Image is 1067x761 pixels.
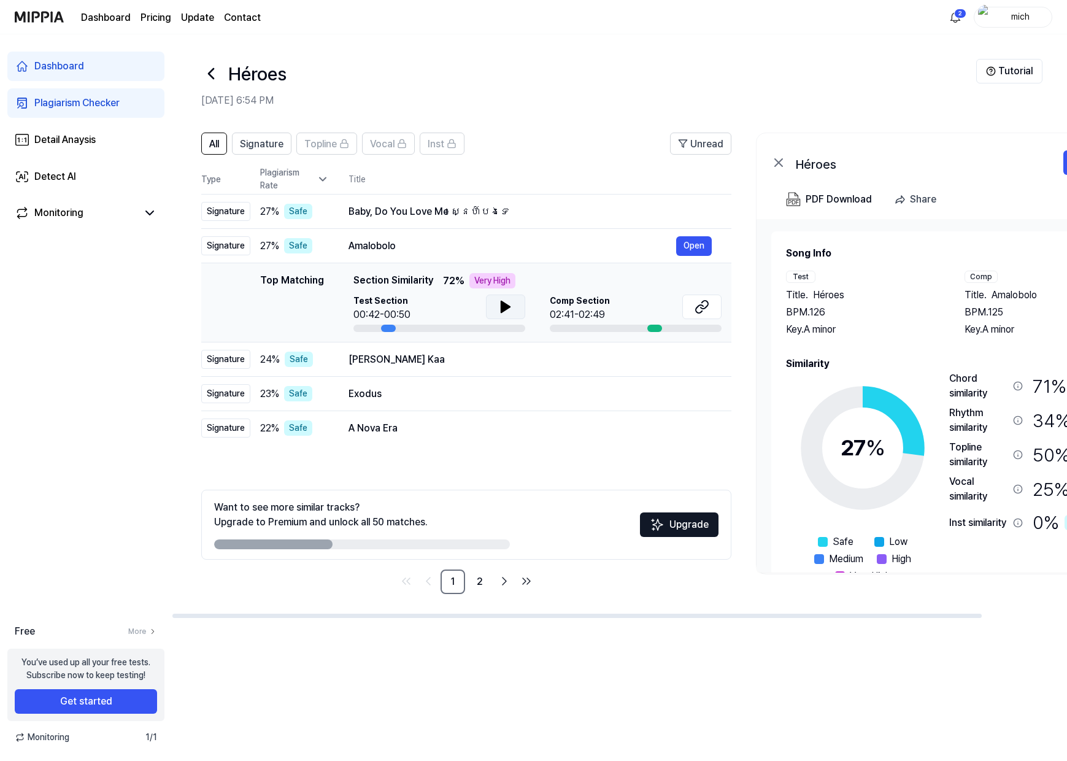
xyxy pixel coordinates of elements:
[214,500,428,530] div: Want to see more similar tracks? Upgrade to Premium and unlock all 50 matches.
[796,155,1041,170] div: Héroes
[418,571,438,591] a: Go to previous page
[34,96,120,110] div: Plagiarism Checker
[181,10,214,25] a: Update
[201,570,731,594] nav: pagination
[784,187,874,212] button: PDF Download
[209,137,219,152] span: All
[550,307,610,322] div: 02:41-02:49
[15,689,157,714] button: Get started
[690,137,723,152] span: Unread
[284,386,312,401] div: Safe
[949,516,1008,530] div: Inst similarity
[296,133,357,155] button: Topline
[284,204,312,219] div: Safe
[34,206,83,220] div: Monitoring
[396,571,416,591] a: Go to first page
[260,166,329,192] div: Plagiarism Rate
[260,421,279,436] span: 22 %
[201,164,250,195] th: Type
[15,731,69,744] span: Monitoring
[850,569,891,584] span: Very High
[949,406,1008,435] div: Rhythm similarity
[428,137,444,152] span: Inst
[640,523,718,535] a: SparklesUpgrade
[640,512,718,537] button: Upgrade
[201,133,227,155] button: All
[349,421,712,436] div: A Nova Era
[349,164,731,194] th: Title
[145,731,157,744] span: 1 / 1
[954,9,966,18] div: 2
[128,626,157,637] a: More
[201,93,976,108] h2: [DATE] 6:54 PM
[284,420,312,436] div: Safe
[349,204,712,219] div: Baby, Do You Love Me ស្នេហ៍បងទេ
[992,288,1037,303] span: Amalobolo
[201,419,250,438] div: Signature
[833,535,853,549] span: Safe
[285,352,313,367] div: Safe
[228,60,287,88] h1: Héroes
[349,352,712,367] div: [PERSON_NAME] Kaa
[349,387,712,401] div: Exodus
[15,206,137,220] a: Monitoring
[949,440,1008,469] div: Topline similarity
[786,305,940,320] div: BPM. 126
[550,295,610,307] span: Comp Section
[949,474,1008,504] div: Vocal similarity
[786,322,940,337] div: Key. A minor
[260,204,279,219] span: 27 %
[443,274,464,288] span: 72 %
[986,66,996,76] img: Help
[201,236,250,255] div: Signature
[948,10,963,25] img: 알림
[946,7,965,27] button: 알림2
[7,88,164,118] a: Plagiarism Checker
[353,295,410,307] span: Test Section
[866,435,885,461] span: %
[974,7,1052,28] button: profilemich
[15,624,35,639] span: Free
[353,307,410,322] div: 00:42-00:50
[81,10,131,25] a: Dashboard
[224,10,261,25] a: Contact
[978,5,993,29] img: profile
[468,570,492,594] a: 2
[260,239,279,253] span: 27 %
[495,571,514,591] a: Go to next page
[240,137,283,152] span: Signature
[260,387,279,401] span: 23 %
[420,133,464,155] button: Inst
[260,273,324,332] div: Top Matching
[889,187,946,212] button: Share
[650,517,664,532] img: Sparkles
[201,350,250,369] div: Signature
[786,288,808,303] span: Title .
[786,271,815,283] div: Test
[260,352,280,367] span: 24 %
[349,239,676,253] div: Amalobolo
[841,431,885,465] div: 27
[34,133,96,147] div: Detail Anaysis
[21,656,150,682] div: You’ve used up all your free tests. Subscribe now to keep testing!
[996,10,1044,23] div: mich
[517,571,536,591] a: Go to last page
[965,288,987,303] span: Title .
[141,10,171,25] a: Pricing
[7,162,164,191] a: Detect AI
[910,191,936,207] div: Share
[949,371,1008,401] div: Chord similarity
[806,191,872,207] div: PDF Download
[469,273,515,288] div: Very High
[232,133,291,155] button: Signature
[362,133,415,155] button: Vocal
[201,202,250,221] div: Signature
[353,273,433,288] span: Section Similarity
[976,59,1042,83] button: Tutorial
[304,137,337,152] span: Topline
[370,137,395,152] span: Vocal
[284,238,312,253] div: Safe
[889,535,907,549] span: Low
[670,133,731,155] button: Unread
